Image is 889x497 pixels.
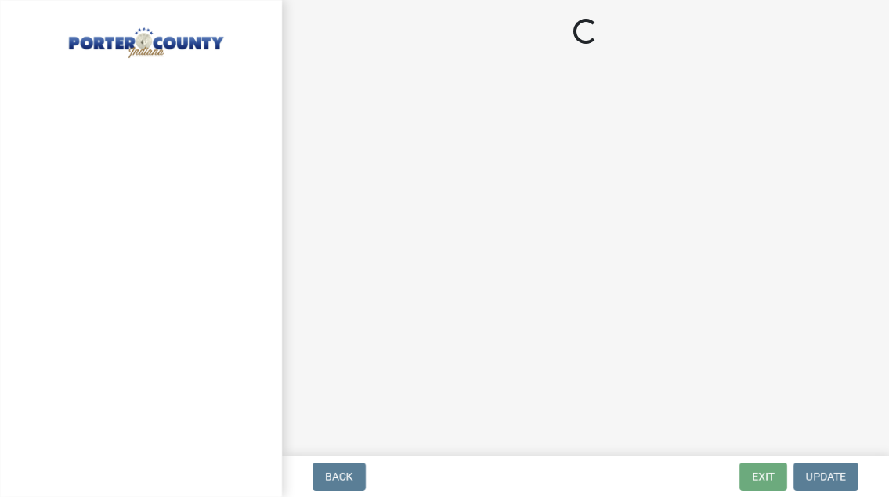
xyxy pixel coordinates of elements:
button: Exit [739,463,787,491]
button: Update [793,463,858,491]
span: Update [806,470,846,483]
button: Back [313,463,366,491]
span: Back [325,470,353,483]
img: Porter County, Indiana [31,16,257,60]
